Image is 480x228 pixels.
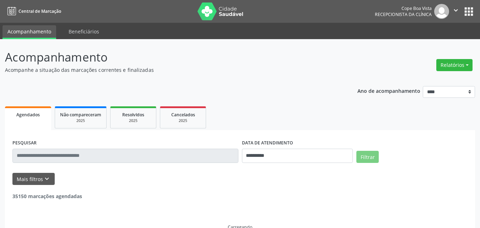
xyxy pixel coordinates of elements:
[436,59,473,71] button: Relatórios
[375,5,432,11] div: Cope Boa Vista
[60,112,101,118] span: Não compareceram
[60,118,101,123] div: 2025
[165,118,201,123] div: 2025
[171,112,195,118] span: Cancelados
[452,6,460,14] i: 
[2,25,56,39] a: Acompanhamento
[43,175,51,183] i: keyboard_arrow_down
[64,25,104,38] a: Beneficiários
[375,11,432,17] span: Recepcionista da clínica
[242,138,293,149] label: DATA DE ATENDIMENTO
[356,151,379,163] button: Filtrar
[16,112,40,118] span: Agendados
[115,118,151,123] div: 2025
[449,4,463,19] button: 
[434,4,449,19] img: img
[5,66,334,74] p: Acompanhe a situação das marcações correntes e finalizadas
[463,5,475,18] button: apps
[18,8,61,14] span: Central de Marcação
[12,193,82,200] strong: 35150 marcações agendadas
[5,5,61,17] a: Central de Marcação
[122,112,144,118] span: Resolvidos
[357,86,420,95] p: Ano de acompanhamento
[12,173,55,185] button: Mais filtroskeyboard_arrow_down
[5,48,334,66] p: Acompanhamento
[12,138,37,149] label: PESQUISAR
